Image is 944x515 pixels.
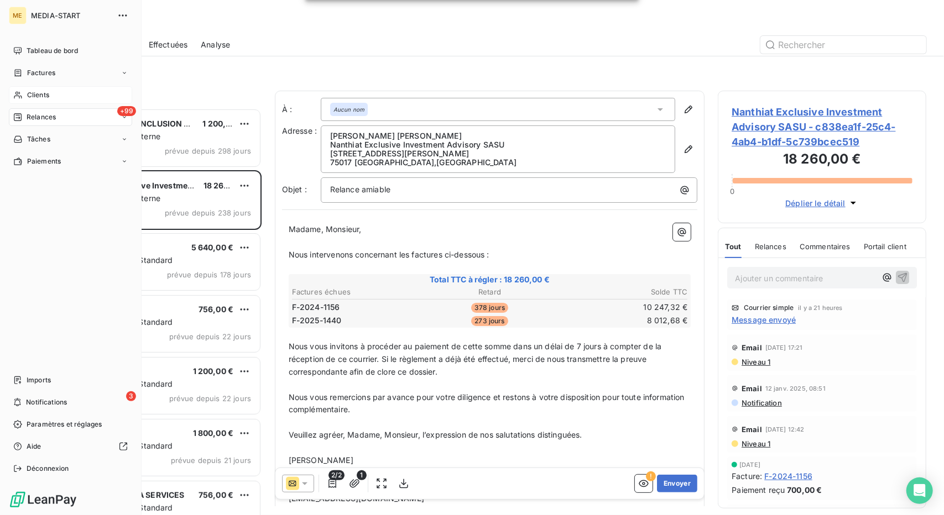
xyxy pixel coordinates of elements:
span: Aide [27,442,41,451]
button: Déplier le détail [782,197,862,209]
span: Niveau 1 [740,439,770,448]
span: F-2024-1156 [292,302,340,313]
span: Effectuées [149,39,188,50]
span: Nous vous remercions par avance pour votre diligence et restons à votre disposition pour toute in... [289,392,687,414]
span: il y a 21 heures [799,304,843,311]
span: prévue depuis 298 jours [165,146,251,155]
span: Message envoyé [732,314,796,325]
span: Madame, Monsieur, [289,224,362,234]
span: Tableau de bord [27,46,78,56]
span: Nous intervenons concernant les factures ci-dessous : [289,250,489,259]
span: Relances [27,112,56,122]
span: VALORISATION INCLUSION ETHIQUE 59 [78,119,231,128]
span: MEDIA-START [31,11,111,20]
span: Paiements [27,156,61,166]
span: prévue depuis 178 jours [167,270,251,279]
span: Tout [725,242,742,251]
span: F-2025-1440 [292,315,342,326]
p: 75017 [GEOGRAPHIC_DATA] , [GEOGRAPHIC_DATA] [330,158,666,167]
span: Clients [27,90,49,100]
img: Logo LeanPay [9,491,77,508]
div: grid [53,108,262,515]
span: 700,00 € [787,484,822,496]
span: Commentaires [800,242,851,251]
span: Niveau 1 [740,358,770,366]
span: Analyse [201,39,230,50]
span: +99 [117,106,136,116]
span: Email [742,384,762,393]
span: prévue depuis 22 jours [169,332,251,341]
span: Nanthiat Exclusive Investment Advisory SASU - c838ea1f-25c4-4ab4-b1df-5c739bcec519 [732,104,912,149]
span: [DATE] 12:42 [765,426,805,433]
span: [PHONE_NUMBER] [289,506,359,515]
span: [DATE] 17:21 [765,344,803,351]
span: Veuillez agréer, Madame, Monsieur, l’expression de nos salutations distinguées. [289,430,582,439]
span: [DATE] [739,461,760,468]
div: ME [9,7,27,24]
label: À : [282,104,321,115]
td: 10 247,32 € [556,301,688,313]
button: Envoyer [657,475,697,492]
span: 0 [730,187,734,196]
span: Notifications [26,397,67,407]
span: Nous vous invitons à procéder au paiement de cette somme dans un délai de 7 jours à compter de la... [289,341,664,376]
p: [STREET_ADDRESS][PERSON_NAME] [330,149,666,158]
span: prévue depuis 238 jours [165,208,251,217]
span: prévue depuis 21 jours [171,456,251,465]
p: [PERSON_NAME] [PERSON_NAME] [330,132,666,140]
p: Nanthiat Exclusive Investment Advisory SASU [330,140,666,149]
span: 12 janv. 2025, 08:51 [765,385,826,392]
span: 18 260,00 € [204,181,249,190]
span: 1 [357,470,367,480]
span: Paramètres et réglages [27,419,102,429]
span: 756,00 € [199,304,233,314]
span: 1 200,00 € [202,119,243,128]
h3: 18 260,00 € [732,149,912,171]
span: Nanthiat Exclusive Investment Advisory SASU [78,181,255,190]
span: Courrier simple [744,304,794,311]
span: Portail client [864,242,906,251]
span: Paiement reçu [732,484,785,496]
span: Email [742,425,762,434]
span: 378 jours [471,303,508,313]
th: Factures échues [291,286,423,298]
span: 3 [126,391,136,401]
span: Factures [27,68,55,78]
span: Total TTC à régler : 18 260,00 € [290,274,690,285]
span: Objet : [282,185,307,194]
span: 273 jours [471,316,508,326]
em: Aucun nom [333,106,364,113]
span: [PERSON_NAME] [289,455,353,465]
span: 1 800,00 € [193,428,234,438]
span: Relance amiable [330,185,390,194]
th: Solde TTC [556,286,688,298]
span: Email [742,343,762,352]
a: Aide [9,438,132,455]
input: Rechercher [760,36,926,54]
span: Déconnexion [27,464,69,474]
span: Relances [755,242,786,251]
span: prévue depuis 22 jours [169,394,251,403]
span: Imports [27,375,51,385]
th: Retard [424,286,556,298]
span: Facture : [732,470,762,482]
div: Open Intercom Messenger [906,477,933,504]
span: Adresse : [282,126,317,135]
span: Tâches [27,134,50,144]
span: 5 640,00 € [191,243,234,252]
span: Notification [740,398,782,407]
td: 8 012,68 € [556,314,688,327]
span: F-2024-1156 [764,470,812,482]
span: Déplier le détail [785,197,846,209]
span: [EMAIL_ADDRESS][DOMAIN_NAME] [289,493,424,503]
span: 2/2 [328,470,344,480]
span: 1 200,00 € [193,366,234,376]
span: 756,00 € [199,490,233,500]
